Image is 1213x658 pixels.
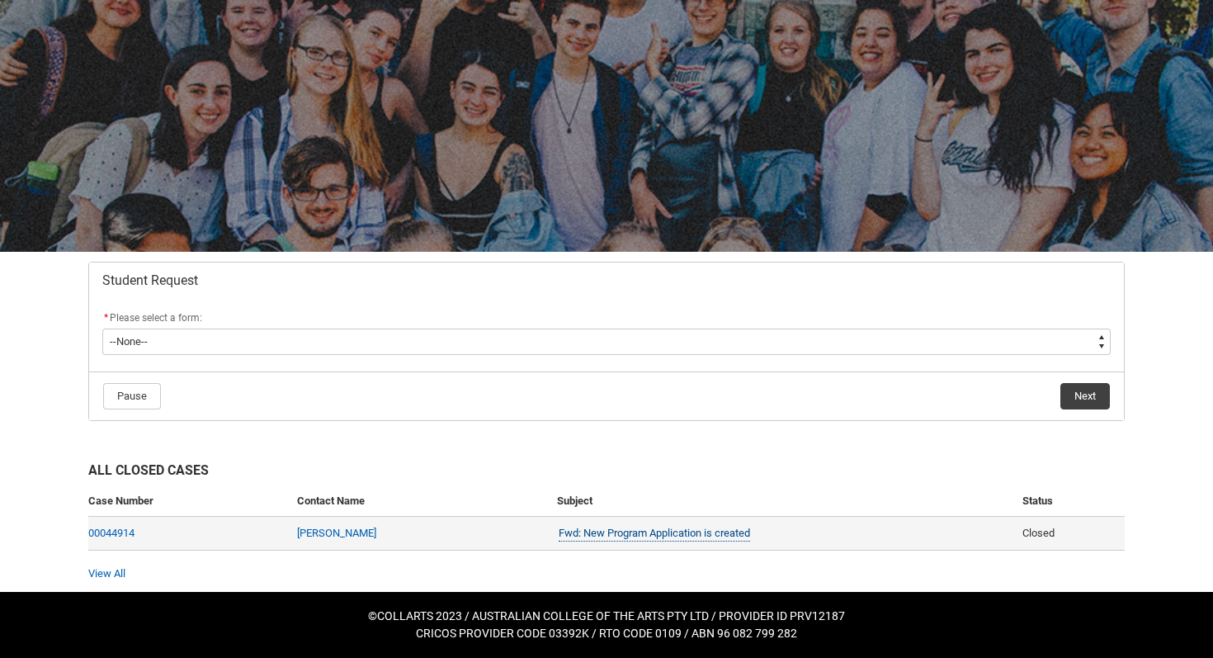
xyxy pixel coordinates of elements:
[88,461,1125,486] h2: All Closed Cases
[559,525,750,542] a: Fwd: New Program Application is created
[88,567,125,580] a: View All Cases
[1060,383,1110,409] button: Next
[297,527,376,539] a: [PERSON_NAME]
[88,262,1125,421] article: Redu_Student_Request flow
[550,486,1015,517] th: Subject
[1016,486,1125,517] th: Status
[88,486,290,517] th: Case Number
[88,527,135,539] a: 00044914
[104,312,108,324] abbr: required
[1022,527,1055,539] span: Closed
[110,312,202,324] span: Please select a form:
[290,486,550,517] th: Contact Name
[103,383,161,409] button: Pause
[102,272,198,289] span: Student Request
